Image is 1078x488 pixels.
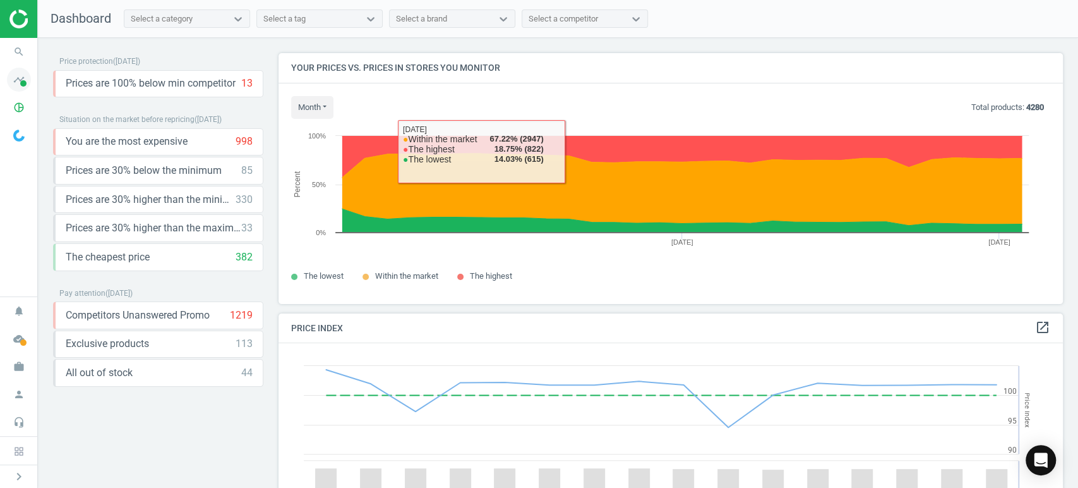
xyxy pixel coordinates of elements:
[1003,387,1017,396] text: 100
[66,366,133,380] span: All out of stock
[304,271,344,281] span: The lowest
[7,327,31,351] i: cloud_done
[3,468,35,485] button: chevron_right
[278,53,1063,83] h4: Your prices vs. prices in stores you monitor
[396,13,447,25] div: Select a brand
[241,164,253,178] div: 85
[1035,320,1050,336] a: open_in_new
[59,289,105,298] span: Pay attention
[66,308,210,322] span: Competitors Unanswered Promo
[66,250,150,264] span: The cheapest price
[263,13,306,25] div: Select a tag
[131,13,193,25] div: Select a category
[529,13,598,25] div: Select a competitor
[105,289,133,298] span: ( [DATE] )
[7,68,31,92] i: timeline
[51,11,111,26] span: Dashboard
[7,382,31,406] i: person
[1008,446,1017,454] text: 90
[470,271,512,281] span: The highest
[671,238,693,246] tspan: [DATE]
[236,250,253,264] div: 382
[236,135,253,149] div: 998
[1035,320,1050,335] i: open_in_new
[59,57,113,66] span: Price protection
[236,337,253,351] div: 113
[292,171,301,197] tspan: Percent
[375,271,438,281] span: Within the market
[308,132,326,140] text: 100%
[241,76,253,90] div: 13
[66,337,149,351] span: Exclusive products
[113,57,140,66] span: ( [DATE] )
[7,299,31,323] i: notifications
[7,355,31,379] i: work
[7,410,31,434] i: headset_mic
[66,164,222,178] span: Prices are 30% below the minimum
[1023,393,1031,427] tspan: Price Index
[1008,417,1017,425] text: 95
[66,221,241,235] span: Prices are 30% higher than the maximal
[7,40,31,64] i: search
[971,102,1044,113] p: Total products:
[66,193,236,207] span: Prices are 30% higher than the minimum
[66,135,188,149] span: You are the most expensive
[59,115,195,124] span: Situation on the market before repricing
[9,9,99,28] img: ajHJNr6hYgQAAAAASUVORK5CYII=
[7,95,31,119] i: pie_chart_outlined
[1026,102,1044,112] b: 4280
[278,314,1063,343] h4: Price Index
[230,308,253,322] div: 1219
[988,238,1010,246] tspan: [DATE]
[312,181,326,188] text: 50%
[241,221,253,235] div: 33
[195,115,222,124] span: ( [DATE] )
[316,229,326,236] text: 0%
[1026,445,1056,475] div: Open Intercom Messenger
[291,96,333,119] button: month
[11,469,27,484] i: chevron_right
[66,76,236,90] span: Prices are 100% below min competitor
[13,130,25,142] img: wGWNvw8QSZomAAAAABJRU5ErkJggg==
[236,193,253,207] div: 330
[241,366,253,380] div: 44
